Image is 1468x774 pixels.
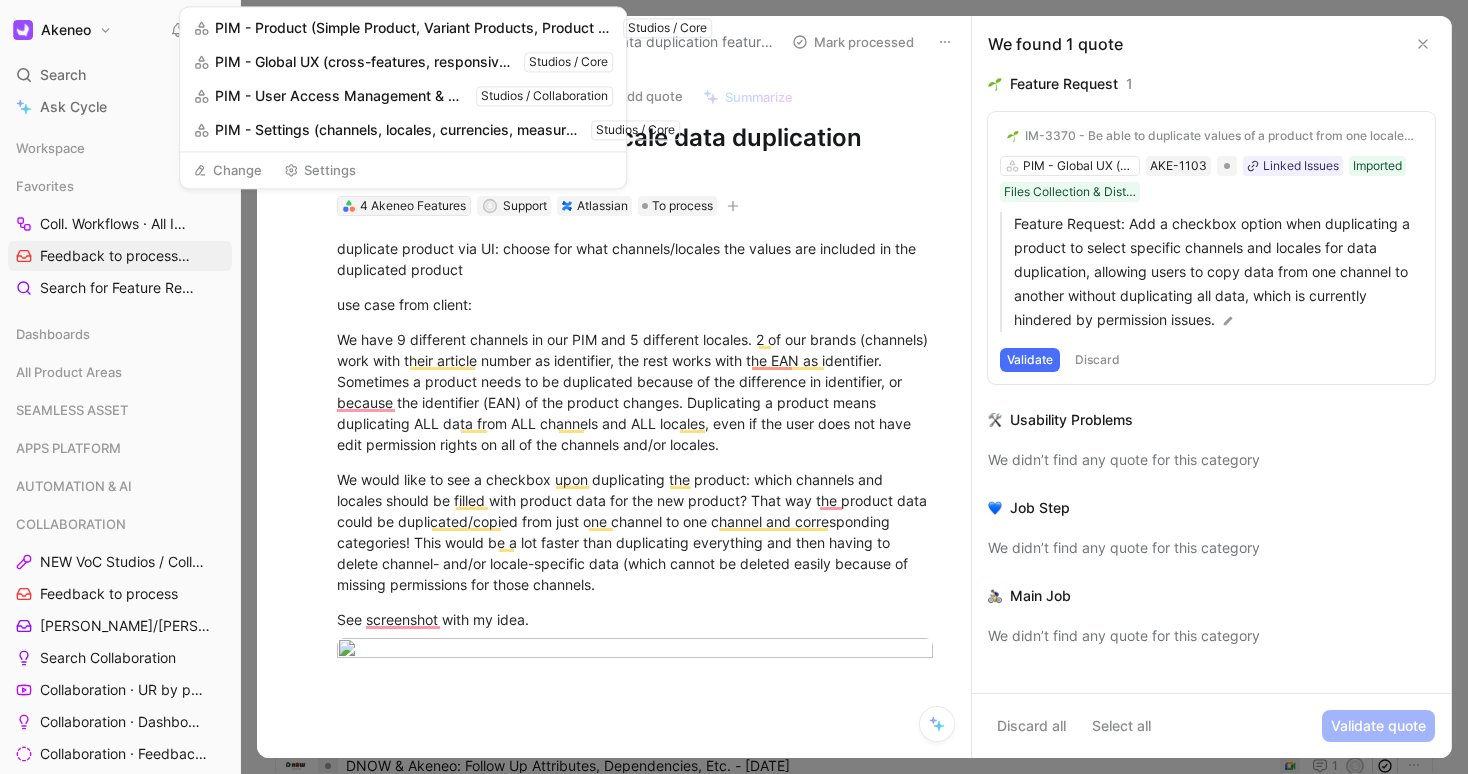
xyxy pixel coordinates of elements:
[40,744,209,764] span: Collaboration · Feedback by source
[40,616,211,636] span: [PERSON_NAME]/[PERSON_NAME] Calls
[184,45,622,79] button: PIM - Global UX (cross-features, responsive, etc.)Studios / Core
[8,273,232,303] a: Search for Feature Requests
[1000,124,1423,148] button: 🌱IM-3370 - Be able to duplicate values of a product from one locale to another locale
[275,156,365,184] button: Settings
[628,18,707,38] div: Studios / Core
[337,238,933,280] div: duplicate product via UI: choose for what channels/locales the values are included in the duplica...
[8,547,232,577] a: NEW VoC Studios / Collaboration
[337,609,933,630] div: See screenshot with my idea.
[337,122,933,186] h1: Selective channel and locale data duplication feature for products
[13,20,33,40] img: Akeneo
[16,514,126,534] span: COLLABORATION
[16,138,85,158] span: Workspace
[988,710,1075,742] button: Discard all
[215,84,468,108] span: PIM - User Access Management & ACLs
[988,501,1002,515] img: 💙
[503,198,547,213] span: Support
[596,120,675,140] div: Studios / Core
[16,476,132,496] span: AUTOMATION & AI
[638,196,717,216] div: To process
[1010,584,1071,608] div: Main Job
[16,362,122,382] span: All Product Areas
[40,214,198,235] span: Coll. Workflows · All IMs
[1126,72,1133,96] div: 1
[652,196,713,216] span: To process
[8,319,232,349] div: Dashboards
[8,611,232,641] a: [PERSON_NAME]/[PERSON_NAME] Calls
[1014,212,1423,332] p: Feature Request: Add a checkbox option when duplicating a product to select specific channels and...
[8,643,232,673] a: Search Collaboration
[1322,710,1435,742] button: Validate quote
[1007,130,1019,142] img: 🌱
[1000,348,1060,372] button: Validate
[8,471,232,507] div: AUTOMATION & AI
[40,648,176,668] span: Search Collaboration
[8,471,232,501] div: AUTOMATION & AI
[215,50,516,74] span: PIM - Global UX (cross-features, responsive, etc.)
[8,16,117,44] button: AkeneoAkeneo
[1010,72,1118,96] div: Feature Request
[783,28,923,56] button: Mark processed
[988,624,1435,648] div: We didn’t find any quote for this category
[988,413,1002,427] img: 🛠️
[215,118,583,142] span: PIM - Settings (channels, locales, currencies, measurements)
[41,21,91,39] h1: Akeneo
[8,357,232,393] div: All Product Areas
[40,552,208,572] span: NEW VoC Studios / Collaboration
[725,88,793,106] span: Summarize
[40,278,197,299] span: Search for Feature Requests
[16,400,128,420] span: SEAMLESS ASSET
[988,32,1123,56] div: We found 1 quote
[40,63,86,87] span: Search
[8,509,232,539] div: COLLABORATION
[360,196,466,216] div: 4 Akeneo Features
[40,712,205,732] span: Collaboration · Dashboard
[337,294,933,315] div: use case from client:
[529,52,608,72] div: Studios / Core
[1068,348,1127,372] button: Discard
[1010,496,1070,520] div: Job Step
[988,536,1435,560] div: We didn’t find any quote for this category
[484,200,495,211] div: S
[8,579,232,609] a: Feedback to process
[8,357,232,387] div: All Product Areas
[988,589,1002,603] img: 🚴‍♂️
[16,438,121,458] span: APPS PLATFORM
[337,329,933,455] div: We have 9 different channels in our PIM and 5 different locales. 2 of our brands (channels) work ...
[8,739,232,769] a: Collaboration · Feedback by source
[184,113,622,147] button: PIM - Settings (channels, locales, currencies, measurements)Studios / Core
[8,241,232,271] a: Feedback to processCOLLABORATION
[184,156,271,184] button: Change
[8,433,232,469] div: APPS PLATFORM
[8,133,232,163] div: Workspace
[1083,710,1160,742] button: Select all
[184,79,622,113] button: PIM - User Access Management & ACLsStudios / Collaboration
[8,433,232,463] div: APPS PLATFORM
[40,680,206,700] span: Collaboration · UR by project
[8,209,232,239] a: Coll. Workflows · All IMs
[8,319,232,355] div: Dashboards
[1221,314,1235,328] img: pen.svg
[587,82,692,110] button: Add quote
[8,707,232,737] a: Collaboration · Dashboard
[988,77,1002,91] img: 🌱
[16,324,90,344] span: Dashboards
[577,196,628,216] div: Atlassian
[1010,408,1133,432] div: Usability Problems
[8,395,232,431] div: SEAMLESS ASSET
[988,448,1435,472] div: We didn’t find any quote for this category
[8,92,232,122] a: Ask Cycle
[694,83,802,111] button: Summarize
[40,584,178,604] span: Feedback to process
[40,95,107,119] span: Ask Cycle
[8,395,232,425] div: SEAMLESS ASSET
[481,86,608,106] div: Studios / Collaboration
[16,176,74,196] span: Favorites
[1025,128,1416,144] div: IM-3370 - Be able to duplicate values of a product from one locale to another locale
[215,16,615,40] span: PIM - Product (Simple Product, Variant Products, Product Models)
[40,246,196,267] span: Feedback to process
[8,171,232,201] div: Favorites
[8,60,232,90] div: Search
[184,11,622,45] button: PIM - Product (Simple Product, Variant Products, Product Models)Studios / Core
[299,216,971,681] div: To enrich screen reader interactions, please activate Accessibility in Grammarly extension settings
